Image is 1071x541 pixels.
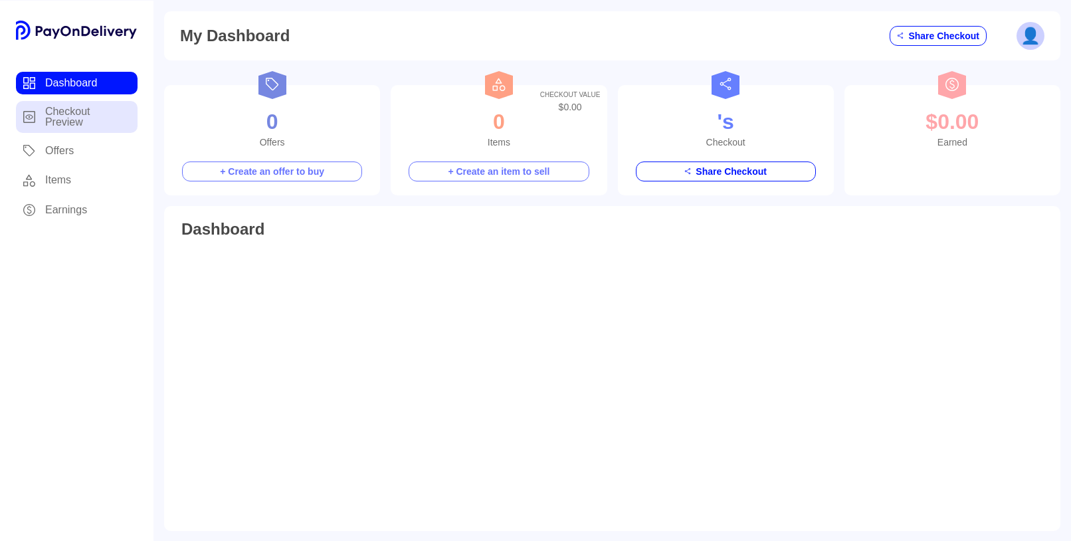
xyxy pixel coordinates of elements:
div: $0.00 [862,107,1042,136]
div: 0 [182,107,362,136]
div: My Dashboard [180,24,290,48]
a: + Create an offer to buy [182,162,362,181]
div: 0 [409,107,589,136]
a: + Create an item to sell [409,162,589,181]
button: Share Checkout [890,26,987,46]
div: Items [409,107,589,149]
span: $0.00 [540,85,607,114]
div: Earned [862,107,1042,149]
span: Checkout Value [540,88,601,101]
a: Items [16,169,138,192]
div: 's [636,107,816,136]
button: Share Checkout [636,162,816,181]
a: Checkout Preview [16,101,138,133]
a: Dashboard [16,72,138,94]
h3: Dashboard [181,218,1043,240]
span: 👤 [1021,27,1040,45]
div: Offers [182,107,362,149]
a: Earnings [16,199,138,221]
img: PayOnDelivery [16,21,138,40]
div: Checkout [636,107,816,149]
a: Offers [16,140,138,162]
